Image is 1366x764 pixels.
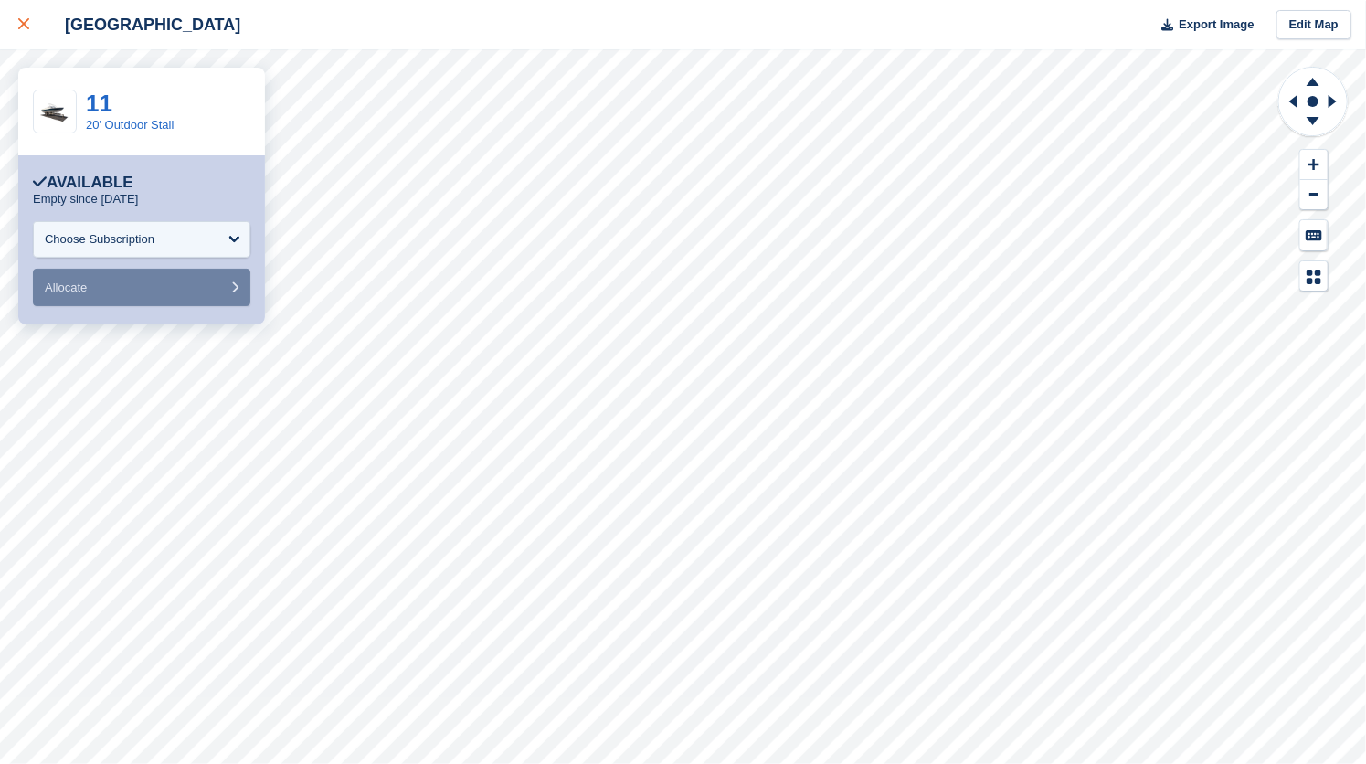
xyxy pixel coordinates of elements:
[1276,10,1351,40] a: Edit Map
[86,90,112,117] a: 11
[1300,150,1328,180] button: Zoom In
[33,174,133,192] div: Available
[48,14,240,36] div: [GEOGRAPHIC_DATA]
[1300,180,1328,210] button: Zoom Out
[1300,261,1328,292] button: Map Legend
[45,281,87,294] span: Allocate
[86,118,174,132] a: 20' Outdoor Stall
[33,192,138,207] p: Empty since [DATE]
[33,269,250,306] button: Allocate
[1150,10,1255,40] button: Export Image
[1179,16,1254,34] span: Export Image
[34,100,76,123] img: Boat.jpg
[45,230,154,249] div: Choose Subscription
[1300,220,1328,250] button: Keyboard Shortcuts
